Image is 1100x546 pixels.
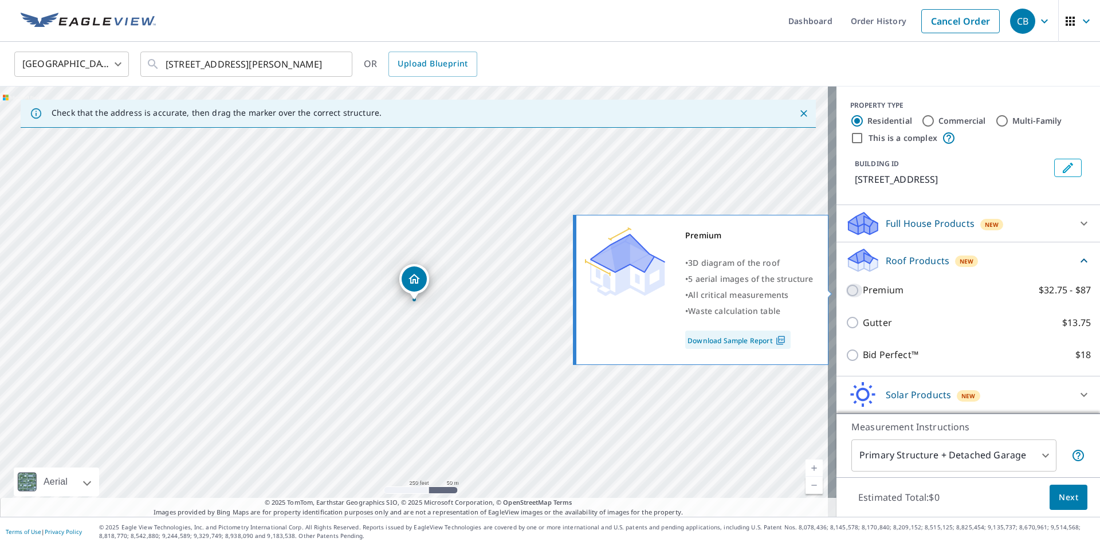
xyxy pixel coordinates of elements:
[6,528,82,535] p: |
[585,227,665,296] img: Premium
[685,287,814,303] div: •
[1010,9,1035,34] div: CB
[849,485,949,510] p: Estimated Total: $0
[1059,490,1078,505] span: Next
[1071,449,1085,462] span: Your report will include the primary structure and a detached garage if one exists.
[806,477,823,494] a: Current Level 17, Zoom Out
[806,459,823,477] a: Current Level 17, Zoom In
[851,439,1056,472] div: Primary Structure + Detached Garage
[14,48,129,80] div: [GEOGRAPHIC_DATA]
[851,420,1085,434] p: Measurement Instructions
[961,391,976,400] span: New
[40,468,71,496] div: Aerial
[265,498,572,508] span: © 2025 TomTom, Earthstar Geographics SIO, © 2025 Microsoft Corporation, ©
[364,52,477,77] div: OR
[863,283,903,297] p: Premium
[850,100,1086,111] div: PROPERTY TYPE
[685,331,791,349] a: Download Sample Report
[846,210,1091,237] div: Full House ProductsNew
[688,257,780,268] span: 3D diagram of the roof
[14,468,99,496] div: Aerial
[960,257,974,266] span: New
[1054,159,1082,177] button: Edit building 1
[886,217,975,230] p: Full House Products
[938,115,986,127] label: Commercial
[863,348,918,362] p: Bid Perfect™
[846,247,1091,274] div: Roof ProductsNew
[99,523,1094,540] p: © 2025 Eagle View Technologies, Inc. and Pictometry International Corp. All Rights Reserved. Repo...
[398,57,467,71] span: Upload Blueprint
[685,271,814,287] div: •
[846,381,1091,408] div: Solar ProductsNew
[1050,485,1087,510] button: Next
[863,316,892,330] p: Gutter
[867,115,912,127] label: Residential
[886,254,949,268] p: Roof Products
[985,220,999,229] span: New
[685,255,814,271] div: •
[688,273,813,284] span: 5 aerial images of the structure
[685,227,814,243] div: Premium
[886,388,951,402] p: Solar Products
[773,335,788,345] img: Pdf Icon
[1075,348,1091,362] p: $18
[399,264,429,300] div: Dropped pin, building 1, Residential property, 700 Bois D Arc Ln Anna, TX 75409
[869,132,937,144] label: This is a complex
[796,106,811,121] button: Close
[45,528,82,536] a: Privacy Policy
[685,303,814,319] div: •
[855,159,899,168] p: BUILDING ID
[166,48,329,80] input: Search by address or latitude-longitude
[1012,115,1062,127] label: Multi-Family
[503,498,551,506] a: OpenStreetMap
[688,289,788,300] span: All critical measurements
[388,52,477,77] a: Upload Blueprint
[855,172,1050,186] p: [STREET_ADDRESS]
[1039,283,1091,297] p: $32.75 - $87
[1062,316,1091,330] p: $13.75
[21,13,156,30] img: EV Logo
[52,108,382,118] p: Check that the address is accurate, then drag the marker over the correct structure.
[921,9,1000,33] a: Cancel Order
[6,528,41,536] a: Terms of Use
[688,305,780,316] span: Waste calculation table
[553,498,572,506] a: Terms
